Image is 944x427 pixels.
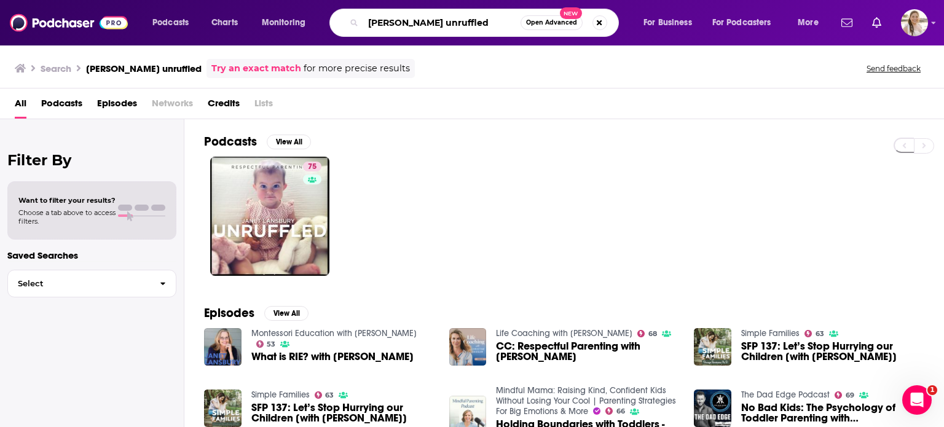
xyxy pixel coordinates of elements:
[251,390,310,400] a: Simple Families
[41,93,82,119] a: Podcasts
[835,391,854,399] a: 69
[704,13,789,33] button: open menu
[927,385,937,395] span: 1
[902,385,932,415] iframe: Intercom live chat
[152,93,193,119] span: Networks
[867,12,886,33] a: Show notifications dropdown
[251,351,414,362] a: What is RIE? with Janet Lansbury
[18,208,116,225] span: Choose a tab above to access filters.
[712,14,771,31] span: For Podcasters
[798,14,819,31] span: More
[449,328,487,366] img: CC: Respectful Parenting with Janet Lansbury
[262,14,305,31] span: Monitoring
[789,13,834,33] button: open menu
[210,157,329,276] a: 75
[308,161,317,173] span: 75
[7,270,176,297] button: Select
[616,409,625,414] span: 66
[694,390,731,427] img: No Bad Kids: The Psychology of Toddler Parenting with Janet Lansbury
[605,407,625,415] a: 66
[211,14,238,31] span: Charts
[816,331,824,337] span: 63
[8,280,150,288] span: Select
[901,9,928,36] img: User Profile
[741,402,924,423] a: No Bad Kids: The Psychology of Toddler Parenting with Janet Lansbury
[846,393,854,398] span: 69
[41,63,71,74] h3: Search
[741,328,800,339] a: Simple Families
[341,9,631,37] div: Search podcasts, credits, & more...
[15,93,26,119] a: All
[836,12,857,33] a: Show notifications dropdown
[208,93,240,119] a: Credits
[741,341,924,362] a: SFP 137: Let’s Stop Hurrying our Children [with Janet Lansbury]
[267,135,311,149] button: View All
[804,330,824,337] a: 63
[204,305,309,321] a: EpisodesView All
[10,11,128,34] img: Podchaser - Follow, Share and Rate Podcasts
[204,134,257,149] h2: Podcasts
[560,7,582,19] span: New
[304,61,410,76] span: for more precise results
[637,330,657,337] a: 68
[253,13,321,33] button: open menu
[7,151,176,169] h2: Filter By
[901,9,928,36] span: Logged in as acquavie
[267,342,275,347] span: 53
[643,14,692,31] span: For Business
[204,305,254,321] h2: Episodes
[204,328,242,366] img: What is RIE? with Janet Lansbury
[303,162,321,171] a: 75
[901,9,928,36] button: Show profile menu
[496,341,679,362] span: CC: Respectful Parenting with [PERSON_NAME]
[648,331,657,337] span: 68
[363,13,521,33] input: Search podcasts, credits, & more...
[144,13,205,33] button: open menu
[86,63,202,74] h3: [PERSON_NAME] unruffled
[204,390,242,427] img: SFP 137: Let’s Stop Hurrying our Children [with Janet Lansbury]
[863,63,924,74] button: Send feedback
[741,390,830,400] a: The Dad Edge Podcast
[694,328,731,366] img: SFP 137: Let’s Stop Hurrying our Children [with Janet Lansbury]
[152,14,189,31] span: Podcasts
[18,196,116,205] span: Want to filter your results?
[254,93,273,119] span: Lists
[741,402,924,423] span: No Bad Kids: The Psychology of Toddler Parenting with [PERSON_NAME]
[251,351,414,362] span: What is RIE? with [PERSON_NAME]
[325,393,334,398] span: 63
[496,341,679,362] a: CC: Respectful Parenting with Janet Lansbury
[97,93,137,119] a: Episodes
[256,340,276,348] a: 53
[635,13,707,33] button: open menu
[496,328,632,339] a: Life Coaching with Christine Hassler
[526,20,577,26] span: Open Advanced
[264,306,309,321] button: View All
[251,328,417,339] a: Montessori Education with Jesse McCarthy
[315,391,334,399] a: 63
[496,385,676,417] a: Mindful Mama: Raising Kind, Confident Kids Without Losing Your Cool | Parenting Strategies For Bi...
[251,402,435,423] a: SFP 137: Let’s Stop Hurrying our Children [with Janet Lansbury]
[211,61,301,76] a: Try an exact match
[251,402,435,423] span: SFP 137: Let’s Stop Hurrying our Children [with [PERSON_NAME]]
[7,249,176,261] p: Saved Searches
[204,134,311,149] a: PodcastsView All
[741,341,924,362] span: SFP 137: Let’s Stop Hurrying our Children [with [PERSON_NAME]]
[521,15,583,30] button: Open AdvancedNew
[203,13,245,33] a: Charts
